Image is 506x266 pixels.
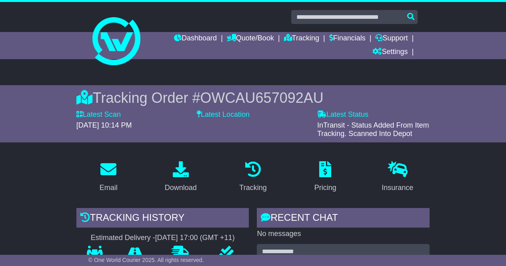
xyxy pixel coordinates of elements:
[197,110,250,119] label: Latest Location
[76,234,249,242] div: Estimated Delivery -
[376,158,418,196] a: Insurance
[257,208,430,230] div: RECENT CHAT
[314,182,336,193] div: Pricing
[329,32,366,46] a: Financials
[155,234,235,242] div: [DATE] 17:00 (GMT +11)
[375,32,408,46] a: Support
[284,32,319,46] a: Tracking
[76,89,430,106] div: Tracking Order #
[165,182,197,193] div: Download
[234,158,272,196] a: Tracking
[317,121,429,138] span: InTransit - Status Added From Item Tracking. Scanned Into Depot
[257,230,430,238] p: No messages
[76,121,132,129] span: [DATE] 10:14 PM
[88,257,204,263] span: © One World Courier 2025. All rights reserved.
[160,158,202,196] a: Download
[200,90,324,106] span: OWCAU657092AU
[382,182,413,193] div: Insurance
[76,110,121,119] label: Latest Scan
[309,158,342,196] a: Pricing
[239,182,266,193] div: Tracking
[317,110,368,119] label: Latest Status
[94,158,123,196] a: Email
[100,182,118,193] div: Email
[227,32,274,46] a: Quote/Book
[174,32,217,46] a: Dashboard
[76,208,249,230] div: Tracking history
[372,46,408,59] a: Settings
